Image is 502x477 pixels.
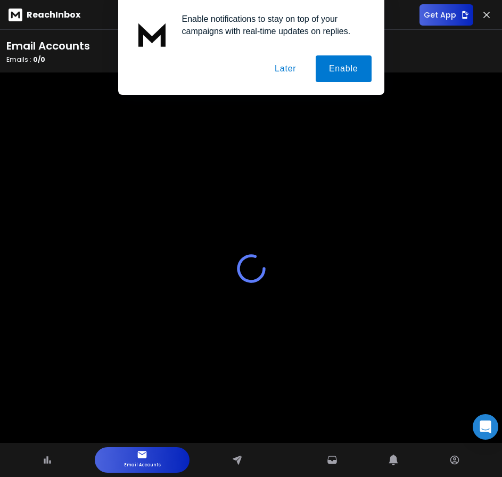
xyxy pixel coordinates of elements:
[473,414,498,440] div: Open Intercom Messenger
[131,13,174,55] img: notification icon
[174,13,372,37] div: Enable notifications to stay on top of your campaigns with real-time updates on replies.
[261,55,309,82] button: Later
[124,460,161,471] p: Email Accounts
[316,55,372,82] button: Enable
